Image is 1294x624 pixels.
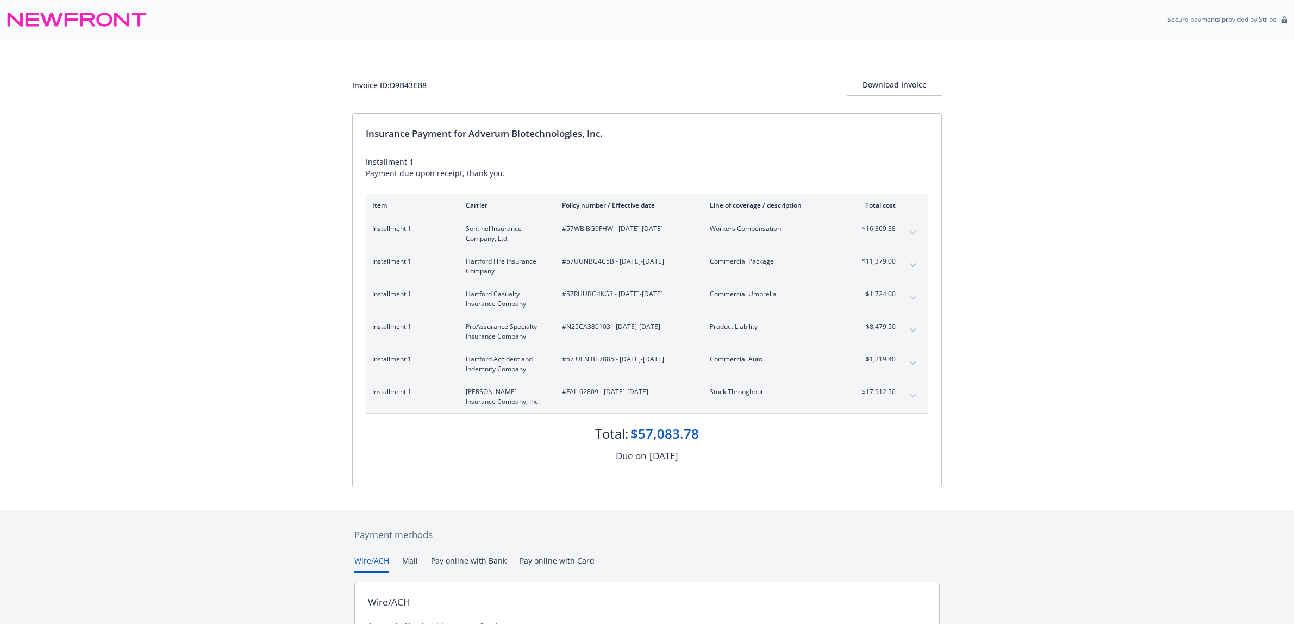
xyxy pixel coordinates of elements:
[466,354,545,374] span: Hartford Accident and Indemnity Company
[431,555,507,573] button: Pay online with Bank
[466,322,545,341] span: ProAssurance Specialty Insurance Company
[710,257,837,266] span: Commercial Package
[372,224,448,234] span: Installment 1
[855,201,896,210] div: Total cost
[354,528,940,542] div: Payment methods
[466,257,545,276] span: Hartford Fire Insurance Company
[466,289,545,309] span: Hartford Casualty Insurance Company
[630,425,699,443] div: $57,083.78
[466,224,545,244] span: Sentinel Insurance Company, Ltd.
[354,555,389,573] button: Wire/ACH
[649,449,678,463] div: [DATE]
[710,289,837,299] span: Commercial Umbrella
[855,257,896,266] span: $11,379.00
[562,257,692,266] span: #57UUNBG4C5B - [DATE]-[DATE]
[562,354,692,364] span: #57 UEN BE7885 - [DATE]-[DATE]
[855,387,896,397] span: $17,912.50
[904,354,922,372] button: expand content
[402,555,418,573] button: Mail
[366,156,928,179] div: Installment 1 Payment due upon receipt, thank you.
[904,224,922,241] button: expand content
[562,224,692,234] span: #57WB BG9FHW - [DATE]-[DATE]
[562,387,692,397] span: #FAL-62809 - [DATE]-[DATE]
[372,257,448,266] span: Installment 1
[855,224,896,234] span: $16,369.38
[904,322,922,339] button: expand content
[710,322,837,332] span: Product Liability
[710,201,837,210] div: Line of coverage / description
[466,201,545,210] div: Carrier
[366,380,928,413] div: Installment 1[PERSON_NAME] Insurance Company, Inc.#FAL-62809 - [DATE]-[DATE]Stock Throughput$17,9...
[855,289,896,299] span: $1,724.00
[368,595,410,609] div: Wire/ACH
[372,354,448,364] span: Installment 1
[710,387,837,397] span: Stock Throughput
[562,289,692,299] span: #57RHUBG4KG3 - [DATE]-[DATE]
[366,283,928,315] div: Installment 1Hartford Casualty Insurance Company#57RHUBG4KG3 - [DATE]-[DATE]Commercial Umbrella$1...
[352,79,427,91] div: Invoice ID: D9B43EB8
[616,449,646,463] div: Due on
[466,387,545,407] span: [PERSON_NAME] Insurance Company, Inc.
[372,322,448,332] span: Installment 1
[366,315,928,348] div: Installment 1ProAssurance Specialty Insurance Company#N25CA380103 - [DATE]-[DATE]Product Liabilit...
[710,354,837,364] span: Commercial Auto
[372,201,448,210] div: Item
[710,224,837,234] span: Workers Compensation
[847,74,942,96] button: Download Invoice
[372,289,448,299] span: Installment 1
[904,387,922,404] button: expand content
[366,217,928,250] div: Installment 1Sentinel Insurance Company, Ltd.#57WB BG9FHW - [DATE]-[DATE]Workers Compensation$16,...
[904,289,922,307] button: expand content
[366,250,928,283] div: Installment 1Hartford Fire Insurance Company#57UUNBG4C5B - [DATE]-[DATE]Commercial Package$11,379...
[562,322,692,332] span: #N25CA380103 - [DATE]-[DATE]
[855,354,896,364] span: $1,219.40
[520,555,595,573] button: Pay online with Card
[366,348,928,380] div: Installment 1Hartford Accident and Indemnity Company#57 UEN BE7885 - [DATE]-[DATE]Commercial Auto...
[372,387,448,397] span: Installment 1
[847,74,942,95] div: Download Invoice
[855,322,896,332] span: $8,479.50
[366,127,928,141] div: Insurance Payment for Adverum Biotechnologies, Inc.
[562,201,692,210] div: Policy number / Effective date
[1167,15,1277,24] p: Secure payments provided by Stripe
[904,257,922,274] button: expand content
[595,425,628,443] div: Total:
